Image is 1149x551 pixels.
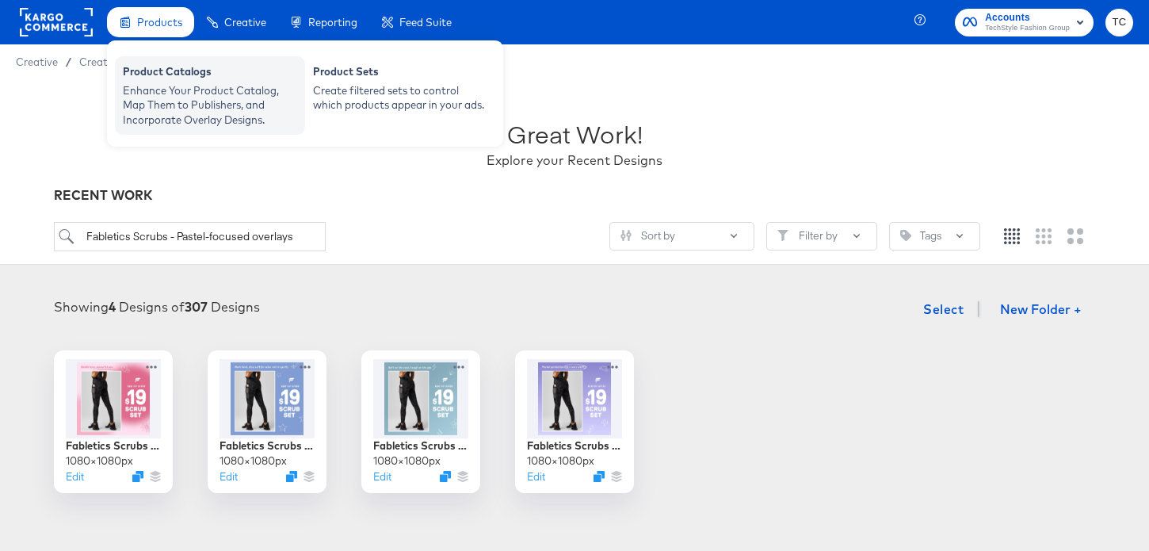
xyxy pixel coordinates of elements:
[527,453,594,469] div: 1080 × 1080 px
[185,299,208,315] strong: 307
[594,471,605,482] svg: Duplicate
[985,10,1070,26] span: Accounts
[985,22,1070,35] span: TechStyle Fashion Group
[286,471,297,482] svg: Duplicate
[1105,9,1133,36] button: TC
[507,117,643,151] div: Great Work!
[527,469,545,484] button: Edit
[208,350,326,493] div: Fabletics Scrubs - Pastel-focused overlays - V31080×1080pxEditDuplicate
[515,350,634,493] div: Fabletics Scrubs - Pastel-focused overlays - V11080×1080pxEditDuplicate
[987,296,1095,326] button: New Folder +
[308,16,357,29] span: Reporting
[900,230,911,241] svg: Tag
[917,293,970,325] button: Select
[1036,228,1052,244] svg: Medium grid
[620,230,632,241] svg: Sliders
[527,438,622,453] div: Fabletics Scrubs - Pastel-focused overlays - V1
[66,453,133,469] div: 1080 × 1080 px
[109,299,116,315] strong: 4
[54,186,1095,205] div: RECENT WORK
[487,151,662,170] div: Explore your Recent Designs
[16,55,58,68] span: Creative
[440,471,451,482] svg: Duplicate
[224,16,266,29] span: Creative
[79,55,153,68] a: Creative Home
[373,438,468,453] div: Fabletics Scrubs - Pastel-focused overlays - V2
[373,453,441,469] div: 1080 × 1080 px
[54,222,326,251] input: Search for a design
[955,9,1094,36] button: AccountsTechStyle Fashion Group
[1004,228,1020,244] svg: Small grid
[219,453,287,469] div: 1080 × 1080 px
[54,298,260,316] div: Showing Designs of Designs
[923,298,964,320] span: Select
[1112,13,1127,32] span: TC
[399,16,452,29] span: Feed Suite
[766,222,877,251] button: FilterFilter by
[361,350,480,493] div: Fabletics Scrubs - Pastel-focused overlays - V21080×1080pxEditDuplicate
[137,16,182,29] span: Products
[58,55,79,68] span: /
[373,469,391,484] button: Edit
[66,469,84,484] button: Edit
[132,471,143,482] svg: Duplicate
[219,438,315,453] div: Fabletics Scrubs - Pastel-focused overlays - V3
[777,230,788,241] svg: Filter
[219,469,238,484] button: Edit
[66,438,161,453] div: Fabletics Scrubs - Pastel-focused overlays - V4
[54,350,173,493] div: Fabletics Scrubs - Pastel-focused overlays - V41080×1080pxEditDuplicate
[609,222,754,251] button: SlidersSort by
[889,222,980,251] button: TagTags
[1067,228,1083,244] svg: Large grid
